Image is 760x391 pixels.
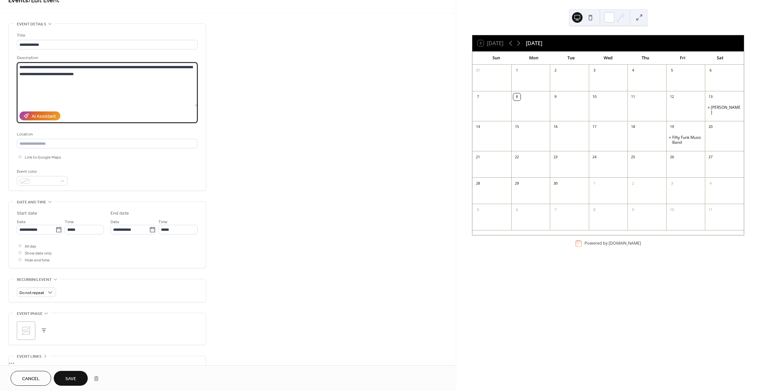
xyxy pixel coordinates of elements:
[707,180,714,187] div: 4
[589,51,627,65] div: Wed
[474,67,482,74] div: 31
[552,153,559,161] div: 23
[668,153,676,161] div: 26
[513,206,521,213] div: 6
[111,219,119,226] span: Date
[585,241,641,246] div: Powered by
[526,39,542,47] div: [DATE]
[707,153,714,161] div: 27
[17,210,37,217] div: Start date
[513,180,521,187] div: 29
[25,243,36,250] span: All day
[701,51,739,65] div: Sat
[22,376,40,382] span: Cancel
[668,180,676,187] div: 3
[25,250,52,257] span: Show date only
[627,51,664,65] div: Thu
[513,93,521,101] div: 8
[591,180,598,187] div: 1
[158,219,168,226] span: Time
[54,371,88,386] button: Save
[591,67,598,74] div: 3
[591,123,598,131] div: 17
[19,289,44,297] span: Do not repeat
[629,153,637,161] div: 25
[111,210,129,217] div: End date
[17,168,66,175] div: Event color
[629,93,637,101] div: 11
[629,67,637,74] div: 4
[552,180,559,187] div: 30
[513,153,521,161] div: 22
[513,67,521,74] div: 1
[17,32,196,39] div: Title
[552,67,559,74] div: 2
[552,51,589,65] div: Tue
[552,123,559,131] div: 16
[515,51,552,65] div: Mon
[591,153,598,161] div: 24
[513,123,521,131] div: 15
[629,180,637,187] div: 2
[552,93,559,101] div: 9
[17,353,42,360] span: Event links
[664,51,701,65] div: Fri
[11,371,51,386] button: Cancel
[707,123,714,131] div: 20
[707,67,714,74] div: 6
[707,206,714,213] div: 11
[17,310,43,317] span: Event image
[668,206,676,213] div: 10
[9,356,206,370] div: •••
[25,257,50,264] span: Hide end time
[474,93,482,101] div: 7
[552,206,559,213] div: 7
[591,206,598,213] div: 8
[65,376,76,382] span: Save
[65,219,74,226] span: Time
[666,135,705,145] div: Fifty Funk Music Band
[707,93,714,101] div: 13
[591,93,598,101] div: 10
[17,54,196,61] div: Description
[668,67,676,74] div: 5
[629,206,637,213] div: 9
[17,21,46,28] span: Event details
[474,206,482,213] div: 5
[668,93,676,101] div: 12
[17,219,26,226] span: Date
[19,111,60,120] button: AI Assistant
[474,123,482,131] div: 14
[17,321,35,340] div: ;
[17,199,46,206] span: Date and time
[474,153,482,161] div: 21
[478,51,515,65] div: Sun
[25,154,61,161] span: Link to Google Maps
[474,180,482,187] div: 28
[609,241,641,246] a: [DOMAIN_NAME]
[668,123,676,131] div: 19
[17,276,52,283] span: Recurring event
[672,135,703,145] div: Fifty Funk Music Band
[705,105,744,115] div: Dru Chapman
[711,105,741,115] div: [PERSON_NAME]
[32,113,56,120] div: AI Assistant
[629,123,637,131] div: 18
[17,131,196,138] div: Location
